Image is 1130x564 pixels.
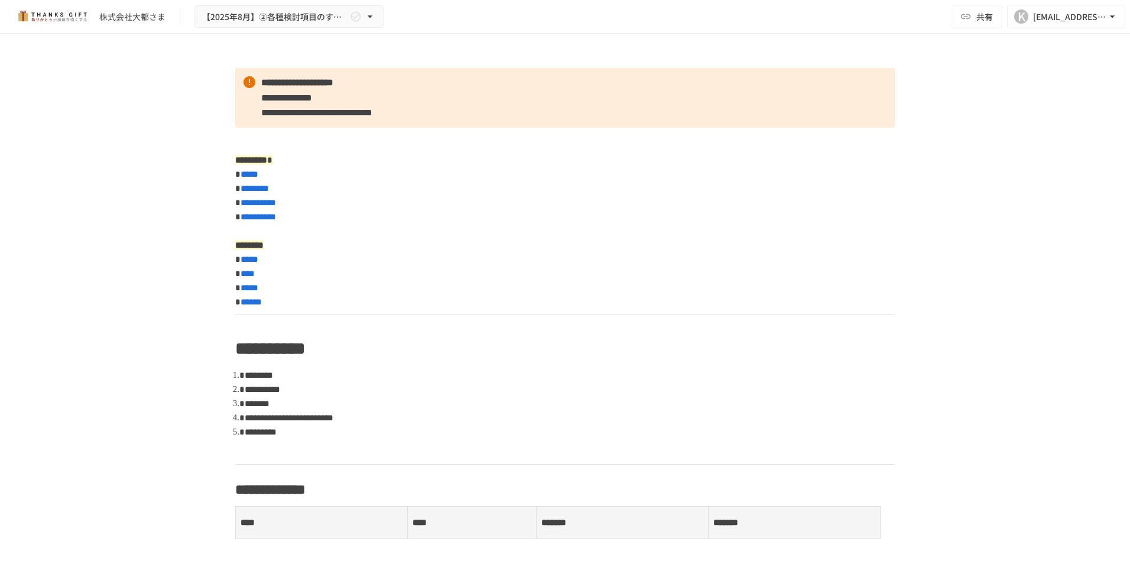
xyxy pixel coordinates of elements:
span: 【2025年8月】②各種検討項目のすり合わせ/ THANKS GIFTキックオフMTG [202,9,348,24]
div: 株式会社大都さま [99,11,165,23]
div: [EMAIL_ADDRESS][DOMAIN_NAME] [1033,9,1106,24]
button: K[EMAIL_ADDRESS][DOMAIN_NAME] [1007,5,1125,28]
button: 共有 [953,5,1002,28]
span: 共有 [976,10,993,23]
button: 【2025年8月】②各種検討項目のすり合わせ/ THANKS GIFTキックオフMTG [194,5,384,28]
img: mMP1OxWUAhQbsRWCurg7vIHe5HqDpP7qZo7fRoNLXQh [14,7,90,26]
div: K [1014,9,1028,24]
